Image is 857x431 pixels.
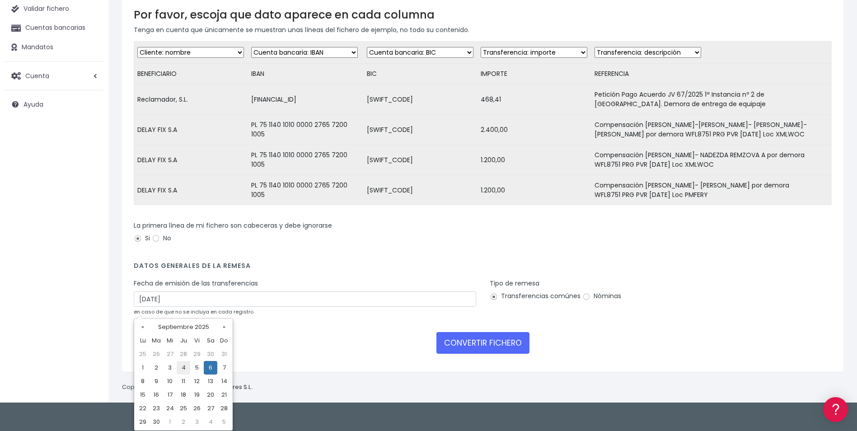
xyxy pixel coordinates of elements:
td: 27 [204,402,217,415]
a: Ayuda [5,95,104,114]
label: Si [134,234,150,243]
td: 27 [163,347,177,361]
td: 20 [204,388,217,402]
td: 11 [177,375,190,388]
td: 9 [150,375,163,388]
td: DELAY FIX S.A [134,175,248,206]
td: 23 [150,402,163,415]
td: Compensación [PERSON_NAME]-[PERSON_NAME]- [PERSON_NAME]- [PERSON_NAME] por demora WFL8751 PRG PVR... [591,115,832,145]
th: Mi [163,334,177,347]
a: Formatos [9,114,172,128]
a: Videotutoriales [9,142,172,156]
td: REFERENCIA [591,64,832,84]
td: 24 [163,402,177,415]
td: 26 [150,347,163,361]
button: CONVERTIR FICHERO [436,332,529,354]
td: 1 [163,415,177,429]
td: 6 [204,361,217,375]
th: Septiembre 2025 [150,320,217,334]
td: 31 [217,347,231,361]
td: [SWIFT_CODE] [363,84,477,115]
th: Ju [177,334,190,347]
td: 25 [136,347,150,361]
td: 7 [217,361,231,375]
td: 18 [177,388,190,402]
a: Mandatos [5,38,104,57]
div: Información general [9,63,172,71]
td: BENEFICIARIO [134,64,248,84]
td: 21 [217,388,231,402]
td: 22 [136,402,150,415]
th: Do [217,334,231,347]
label: Tipo de remesa [490,279,539,288]
td: PL 75 1140 1010 0000 2765 7200 1005 [248,145,363,175]
td: PL 75 1140 1010 0000 2765 7200 1005 [248,175,363,206]
th: Lu [136,334,150,347]
td: Compensación [PERSON_NAME]- NADEZDA REMZOVA A por demora WFL8751 PRG PVR [DATE] Loc XMLWOC [591,145,832,175]
h4: Datos generales de la remesa [134,262,832,274]
td: 10 [163,375,177,388]
span: Ayuda [23,100,43,109]
td: 28 [177,347,190,361]
td: 25 [177,402,190,415]
td: 15 [136,388,150,402]
td: Petición Pago Acuerdo JV 67/2025 1ª Instancia nº 2 de [GEOGRAPHIC_DATA]. Demora de entrega de equ... [591,84,832,115]
td: 1.200,00 [477,175,591,206]
th: » [217,320,231,334]
span: Cuenta [25,71,49,80]
td: 5 [190,361,204,375]
td: 17 [163,388,177,402]
th: Sa [204,334,217,347]
td: 12 [190,375,204,388]
td: IBAN [248,64,363,84]
td: DELAY FIX S.A [134,145,248,175]
td: 26 [190,402,204,415]
td: 16 [150,388,163,402]
label: Transferencias comúnes [490,291,581,301]
label: No [152,234,171,243]
td: IMPORTE [477,64,591,84]
p: Tenga en cuenta que únicamente se muestran unas líneas del fichero de ejemplo, no todo su contenido. [134,25,832,35]
a: API [9,231,172,245]
td: 2 [150,361,163,375]
td: 1.200,00 [477,145,591,175]
td: 13 [204,375,217,388]
a: General [9,194,172,208]
td: 1 [136,361,150,375]
td: [SWIFT_CODE] [363,175,477,206]
a: Información general [9,77,172,91]
td: BIC [363,64,477,84]
td: 30 [150,415,163,429]
td: Reclamador, S.L. [134,84,248,115]
td: 468,41 [477,84,591,115]
button: Contáctanos [9,242,172,258]
h3: Por favor, escoja que dato aparece en cada columna [134,8,832,21]
label: Nóminas [582,291,621,301]
a: Problemas habituales [9,128,172,142]
label: La primera línea de mi fichero son cabeceras y debe ignorarse [134,221,332,230]
td: 4 [177,361,190,375]
th: « [136,320,150,334]
td: 3 [163,361,177,375]
td: 29 [190,347,204,361]
div: Convertir ficheros [9,100,172,108]
td: 14 [217,375,231,388]
a: Cuentas bancarias [5,19,104,37]
td: [SWIFT_CODE] [363,115,477,145]
td: 8 [136,375,150,388]
div: Facturación [9,179,172,188]
td: DELAY FIX S.A [134,115,248,145]
a: Cuenta [5,66,104,85]
td: 3 [190,415,204,429]
small: en caso de que no se incluya en cada registro [134,308,253,315]
a: POWERED BY ENCHANT [124,260,174,269]
td: PL 75 1140 1010 0000 2765 7200 1005 [248,115,363,145]
td: 5 [217,415,231,429]
label: Fecha de emisión de las transferencias [134,279,258,288]
td: 30 [204,347,217,361]
p: Copyright © 2025 . [122,383,253,392]
th: Ma [150,334,163,347]
a: Perfiles de empresas [9,156,172,170]
td: Compensación [PERSON_NAME]- [PERSON_NAME] por demora WFL8751 PRG PVR [DATE] Loc PMFERY [591,175,832,206]
th: Vi [190,334,204,347]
